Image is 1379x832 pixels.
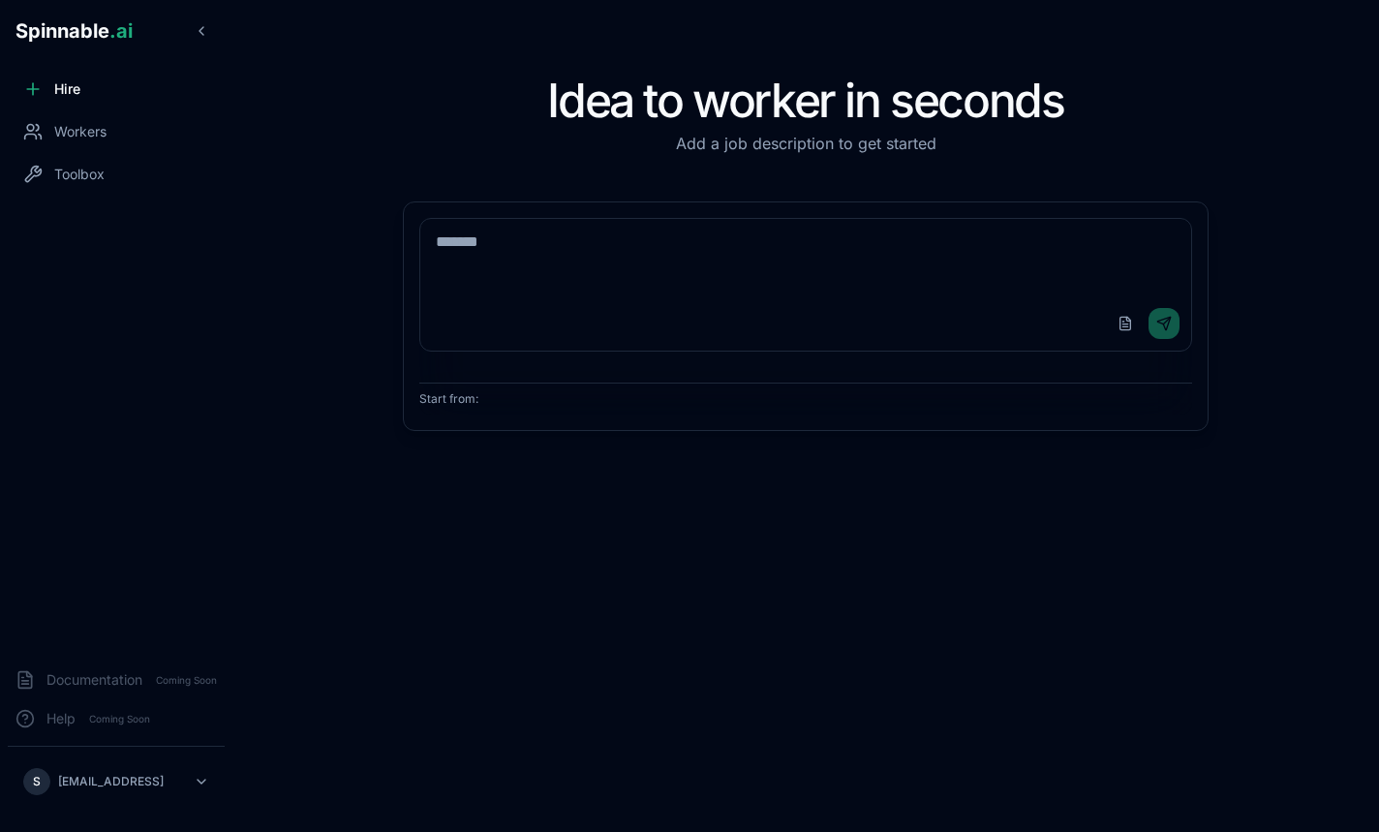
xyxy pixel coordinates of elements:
[54,122,107,141] span: Workers
[46,670,142,690] span: Documentation
[33,774,41,789] span: S
[403,132,1209,155] p: Add a job description to get started
[15,19,133,43] span: Spinnable
[46,709,76,728] span: Help
[419,391,1192,407] p: Start from:
[54,165,105,184] span: Toolbox
[58,774,164,789] p: [EMAIL_ADDRESS]
[54,79,80,99] span: Hire
[403,77,1209,124] h1: Idea to worker in seconds
[150,671,223,690] span: Coming Soon
[109,19,133,43] span: .ai
[83,710,156,728] span: Coming Soon
[15,762,217,801] button: S[EMAIL_ADDRESS]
